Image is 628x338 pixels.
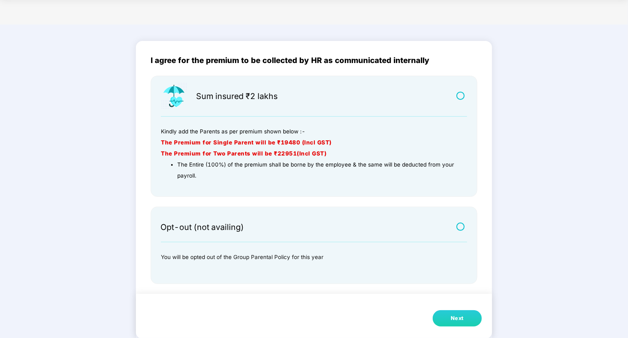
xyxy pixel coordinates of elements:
span: The Premium for Single Parent will be ₹19480 (Incl GST) [161,139,332,146]
div: Sum insured ₹2 lakhs [196,92,278,101]
span: The Entire (100%) of the premium shall be borne by the employee & the same will be deducted from ... [177,161,454,179]
strong: (Incl GST) [297,150,326,157]
div: I agree for the premium to be collected by HR as communicated internally [151,56,477,65]
span: Kindly add the Parents as per premium shown below :- [161,128,305,135]
span: The Premium for Two Parents will be ₹22951 [161,150,297,157]
div: Opt-out (not availing) [160,223,244,232]
button: Next [433,310,482,327]
span: You will be opted out of the Group Parental Policy for this year [161,254,323,260]
img: icon [160,82,188,110]
div: Next [451,314,464,322]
